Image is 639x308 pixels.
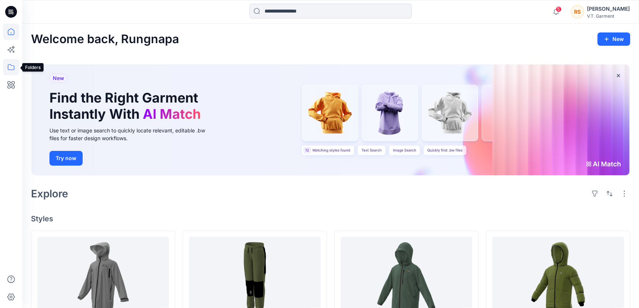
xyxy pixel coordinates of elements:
[556,6,562,12] span: 5
[571,5,584,18] div: RS
[49,90,204,122] h1: Find the Right Garment Instantly With
[31,32,179,46] h2: Welcome back, Rungnapa
[31,214,630,223] h4: Styles
[49,127,215,142] div: Use text or image search to quickly locate relevant, editable .bw files for faster design workflows.
[587,4,630,13] div: [PERSON_NAME]
[49,151,83,166] button: Try now
[53,74,64,83] span: New
[587,13,630,19] div: V.T. Garment
[597,32,630,46] button: New
[31,188,68,200] h2: Explore
[143,106,201,122] span: AI Match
